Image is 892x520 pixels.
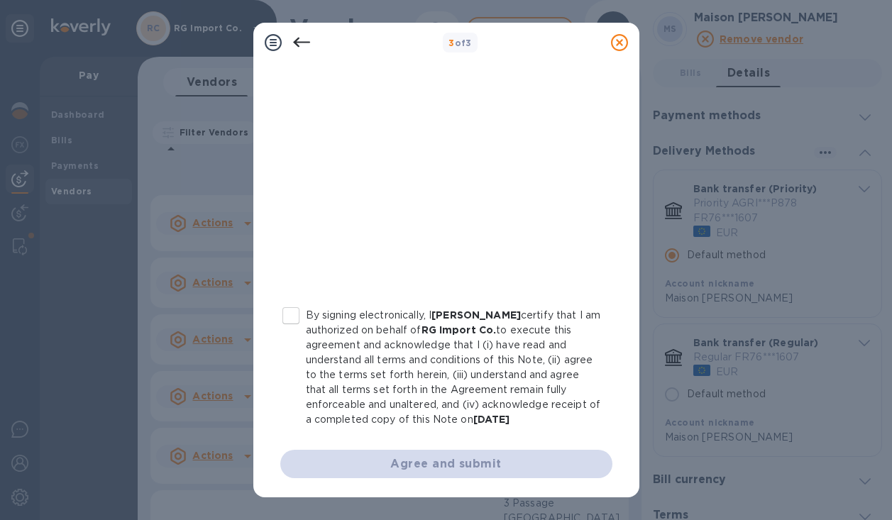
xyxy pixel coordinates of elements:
[448,38,454,48] span: 3
[431,309,521,321] b: [PERSON_NAME]
[306,308,601,427] p: By signing electronically, I certify that I am authorized on behalf of to execute this agreement ...
[422,324,497,336] b: RG Import Co.
[448,38,472,48] b: of 3
[473,414,510,425] b: [DATE]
